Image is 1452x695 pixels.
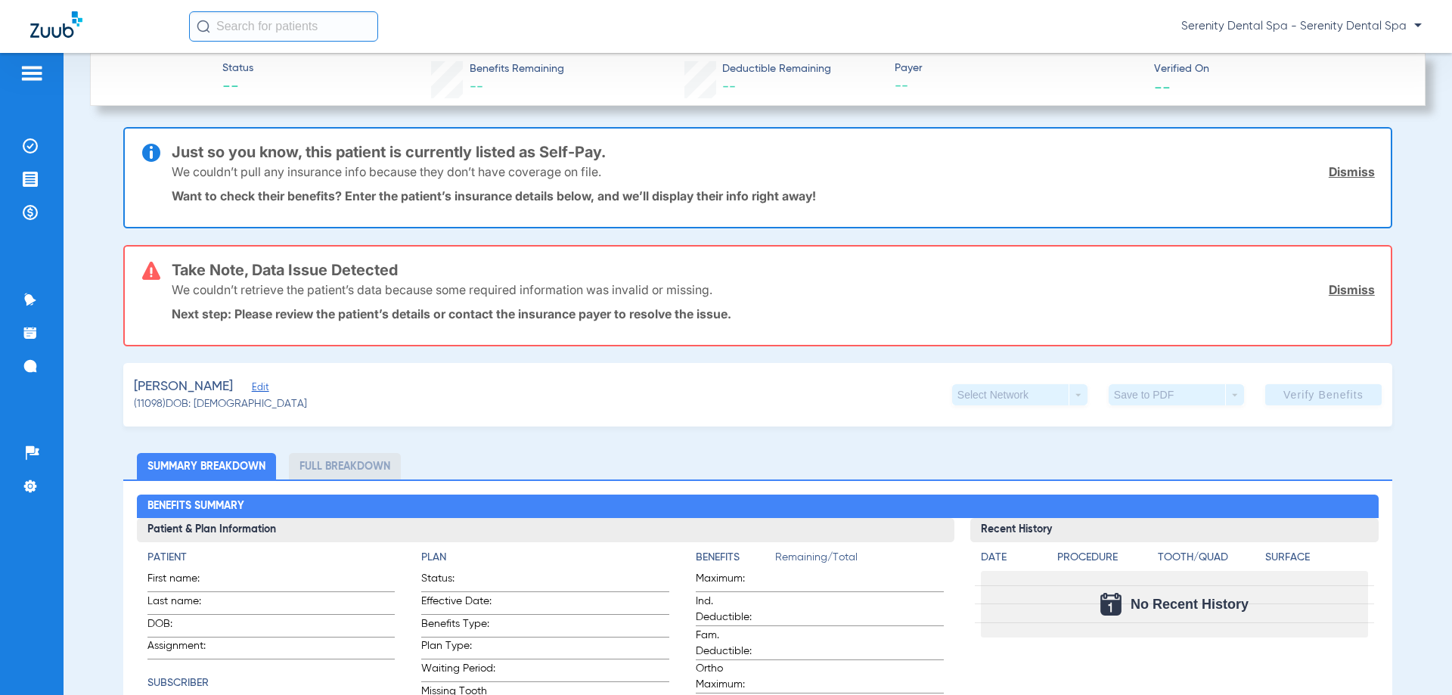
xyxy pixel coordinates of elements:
[696,661,770,693] span: Ortho Maximum:
[137,495,1379,519] h2: Benefits Summary
[421,594,495,614] span: Effective Date:
[696,571,770,591] span: Maximum:
[137,518,954,542] h3: Patient & Plan Information
[696,628,770,659] span: Fam. Deductible:
[895,61,1141,76] span: Payer
[172,262,1375,278] h3: Take Note, Data Issue Detected
[20,64,44,82] img: hamburger-icon
[421,638,495,659] span: Plan Type:
[147,675,396,691] h4: Subscriber
[1158,550,1261,566] h4: Tooth/Quad
[1057,550,1153,571] app-breakdown-title: Procedure
[189,11,378,42] input: Search for patients
[142,144,160,162] img: info-icon
[696,550,775,566] h4: Benefits
[1181,19,1422,34] span: Serenity Dental Spa - Serenity Dental Spa
[421,571,495,591] span: Status:
[470,61,564,77] span: Benefits Remaining
[722,61,831,77] span: Deductible Remaining
[1158,550,1261,571] app-breakdown-title: Tooth/Quad
[147,638,222,659] span: Assignment:
[147,594,222,614] span: Last name:
[895,77,1141,96] span: --
[172,188,1375,203] p: Want to check their benefits? Enter the patient’s insurance details below, and we’ll display thei...
[134,377,233,396] span: [PERSON_NAME]
[1329,164,1375,179] a: Dismiss
[147,616,222,637] span: DOB:
[981,550,1044,566] h4: Date
[172,164,601,179] p: We couldn’t pull any insurance info because they don’t have coverage on file.
[1057,550,1153,566] h4: Procedure
[421,661,495,681] span: Waiting Period:
[421,550,669,566] h4: Plan
[470,80,483,94] span: --
[775,550,944,571] span: Remaining/Total
[1154,79,1171,95] span: --
[222,61,253,76] span: Status
[142,262,160,280] img: error-icon
[421,616,495,637] span: Benefits Type:
[1329,282,1375,297] a: Dismiss
[252,382,265,396] span: Edit
[1131,597,1249,612] span: No Recent History
[981,550,1044,571] app-breakdown-title: Date
[722,80,736,94] span: --
[289,453,401,479] li: Full Breakdown
[137,453,276,479] li: Summary Breakdown
[696,594,770,625] span: Ind. Deductible:
[222,77,253,98] span: --
[172,144,1375,160] h3: Just so you know, this patient is currently listed as Self-Pay.
[172,306,1375,321] p: Next step: Please review the patient’s details or contact the insurance payer to resolve the issue.
[134,396,307,412] span: (11098) DOB: [DEMOGRAPHIC_DATA]
[970,518,1379,542] h3: Recent History
[1265,550,1368,566] h4: Surface
[172,282,712,297] p: We couldn’t retrieve the patient’s data because some required information was invalid or missing.
[147,571,222,591] span: First name:
[197,20,210,33] img: Search Icon
[147,550,396,566] h4: Patient
[696,550,775,571] app-breakdown-title: Benefits
[1100,593,1122,616] img: Calendar
[1265,550,1368,571] app-breakdown-title: Surface
[1154,61,1401,77] span: Verified On
[30,11,82,38] img: Zuub Logo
